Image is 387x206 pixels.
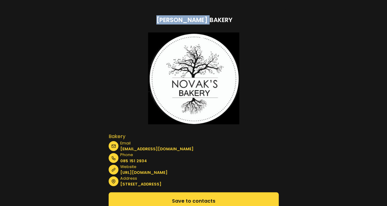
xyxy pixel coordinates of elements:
[120,158,147,164] div: 085 151 2934
[109,175,279,187] a: Address[STREET_ADDRESS]
[120,181,162,187] div: [STREET_ADDRESS]
[156,15,233,24] h1: [PERSON_NAME] Bakery
[120,170,168,175] div: [URL][DOMAIN_NAME]
[109,164,279,175] a: Website[URL][DOMAIN_NAME]
[109,152,279,163] a: Phone085 151 2934
[120,146,194,152] div: [EMAIL_ADDRESS][DOMAIN_NAME]
[148,32,239,124] img: 2e20ea01-8060-4ff3-8f21-759993fb10a2
[120,140,194,146] span: Email
[120,175,162,181] span: Address
[109,140,279,152] a: Email[EMAIL_ADDRESS][DOMAIN_NAME]
[172,197,215,205] span: Save to contacts
[120,152,147,158] span: Phone
[109,133,279,140] div: Bakery
[120,164,168,170] span: Website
